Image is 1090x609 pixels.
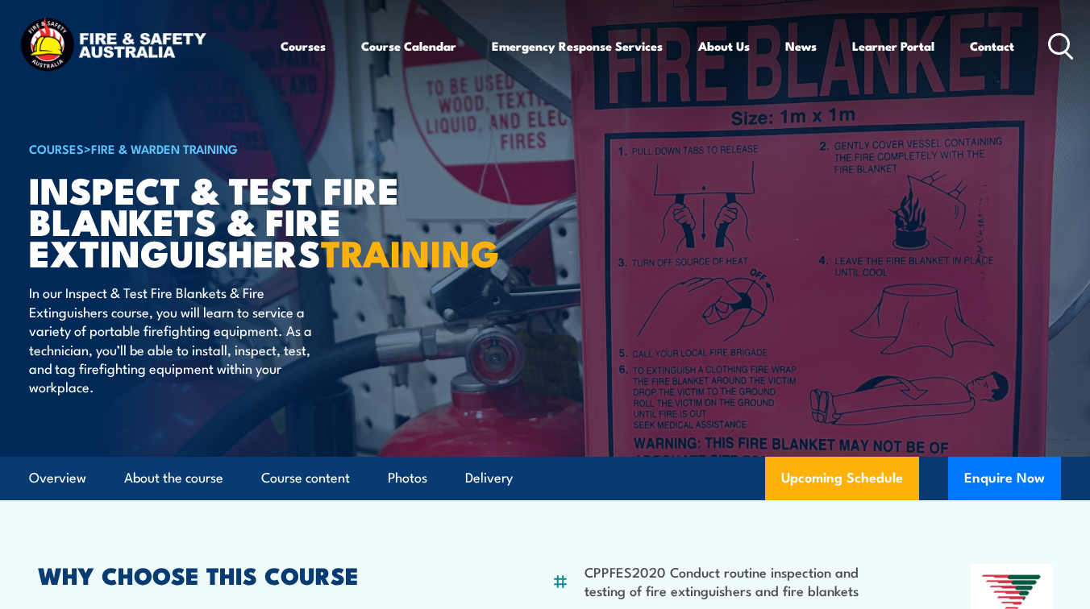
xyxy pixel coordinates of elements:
[281,27,326,65] a: Courses
[698,27,750,65] a: About Us
[492,27,663,65] a: Emergency Response Services
[29,139,427,158] h6: >
[465,457,513,499] a: Delivery
[361,27,456,65] a: Course Calendar
[765,457,919,500] a: Upcoming Schedule
[38,564,477,585] h2: WHY CHOOSE THIS COURSE
[91,139,238,157] a: Fire & Warden Training
[970,27,1014,65] a: Contact
[261,457,350,499] a: Course content
[29,139,84,157] a: COURSES
[388,457,427,499] a: Photos
[29,173,427,267] h1: Inspect & Test Fire Blankets & Fire Extinguishers
[852,27,934,65] a: Learner Portal
[585,562,897,600] li: CPPFES2020 Conduct routine inspection and testing of fire extinguishers and fire blankets
[29,457,86,499] a: Overview
[948,457,1061,500] button: Enquire Now
[785,27,817,65] a: News
[124,457,223,499] a: About the course
[29,283,323,396] p: In our Inspect & Test Fire Blankets & Fire Extinguishers course, you will learn to service a vari...
[321,224,500,280] strong: TRAINING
